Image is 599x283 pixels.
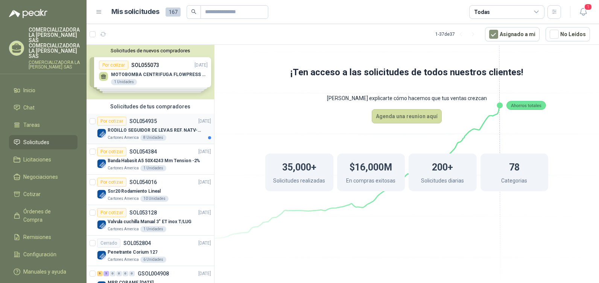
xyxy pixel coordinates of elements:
[9,152,78,167] a: Licitaciones
[9,265,78,279] a: Manuales y ayuda
[198,179,211,186] p: [DATE]
[129,149,157,154] p: SOL054384
[23,86,35,94] span: Inicio
[501,176,527,187] p: Categorias
[23,250,56,259] span: Configuración
[108,135,139,141] p: Cartones America
[138,271,169,276] p: GSOL004908
[432,158,453,175] h1: 200+
[129,210,157,215] p: SOL053128
[87,99,214,114] div: Solicitudes de tus compradores
[509,158,520,175] h1: 78
[87,175,214,205] a: Por cotizarSOL054016[DATE] Company LogoSsr20 Rodamiento LinealCartones America10 Unidades
[9,187,78,201] a: Cotizar
[116,271,122,276] div: 0
[108,127,201,134] p: RODILLO SEGUIDOR DE LEVAS REF. NATV-17-PPA [PERSON_NAME]
[97,220,106,229] img: Company Logo
[23,268,66,276] span: Manuales y ayuda
[140,257,166,263] div: 6 Unidades
[123,271,128,276] div: 0
[198,240,211,247] p: [DATE]
[108,249,157,256] p: Penetrante Corium 127
[576,5,590,19] button: 1
[97,239,120,248] div: Cerrado
[198,270,211,277] p: [DATE]
[97,117,126,126] div: Por cotizar
[97,208,126,217] div: Por cotizar
[23,207,70,224] span: Órdenes de Compra
[97,129,106,138] img: Company Logo
[273,176,325,187] p: Solicitudes realizadas
[140,196,169,202] div: 10 Unidades
[23,233,51,241] span: Remisiones
[97,190,106,199] img: Company Logo
[108,196,139,202] p: Cartones America
[23,173,58,181] span: Negociaciones
[191,9,196,14] span: search
[198,148,211,155] p: [DATE]
[87,144,214,175] a: Por cotizarSOL054384[DATE] Company LogoBanda Habasit A5 50X4243 Mm Tension -2%Cartones America1 U...
[110,271,116,276] div: 0
[90,48,211,53] button: Solicitudes de nuevos compradores
[103,271,109,276] div: 5
[435,28,479,40] div: 1 - 37 de 37
[421,176,464,187] p: Solicitudes diarias
[346,176,395,187] p: En compras exitosas
[9,204,78,227] a: Órdenes de Compra
[108,188,161,195] p: Ssr20 Rodamiento Lineal
[108,257,139,263] p: Cartones America
[97,159,106,168] img: Company Logo
[108,157,200,164] p: Banda Habasit A5 50X4243 Mm Tension -2%
[9,135,78,149] a: Solicitudes
[97,271,103,276] div: 9
[123,240,151,246] p: SOL052804
[9,118,78,132] a: Tareas
[584,3,592,11] span: 1
[198,118,211,125] p: [DATE]
[23,138,49,146] span: Solicitudes
[108,226,139,232] p: Cartones America
[9,100,78,115] a: Chat
[9,230,78,244] a: Remisiones
[97,251,106,260] img: Company Logo
[140,226,166,232] div: 1 Unidades
[9,247,78,262] a: Configuración
[23,190,41,198] span: Cotizar
[282,158,316,175] h1: 35,000+
[372,109,442,123] button: Agenda una reunion aquí
[546,27,590,41] button: No Leídos
[129,119,157,124] p: SOL054935
[108,218,192,225] p: Valvula cuchilla Manual 3" ET inox T/LUG
[87,45,214,99] div: Solicitudes de nuevos compradoresPor cotizarSOL055073[DATE] MOTOBOMBA CENTRIFUGA FLOWPRESS 1.5HP-...
[29,60,80,69] p: COMERCIALIZADORA LA [PERSON_NAME] SAS
[97,147,126,156] div: Por cotizar
[87,205,214,236] a: Por cotizarSOL053128[DATE] Company LogoValvula cuchilla Manual 3" ET inox T/LUGCartones America1 ...
[140,165,166,171] div: 1 Unidades
[111,6,160,17] h1: Mis solicitudes
[29,27,80,59] p: COMERCIALIZADORA LA [PERSON_NAME] SAS COMERCIALIZADORA LA [PERSON_NAME] SAS
[129,271,135,276] div: 0
[350,158,392,175] h1: $16,000M
[129,180,157,185] p: SOL054016
[108,165,139,171] p: Cartones America
[87,236,214,266] a: CerradoSOL052804[DATE] Company LogoPenetrante Corium 127Cartones America6 Unidades
[140,135,166,141] div: 8 Unidades
[474,8,490,16] div: Todas
[97,178,126,187] div: Por cotizar
[23,155,51,164] span: Licitaciones
[9,170,78,184] a: Negociaciones
[9,83,78,97] a: Inicio
[23,121,40,129] span: Tareas
[23,103,35,112] span: Chat
[198,209,211,216] p: [DATE]
[9,9,47,18] img: Logo peakr
[485,27,540,41] button: Asignado a mi
[166,8,181,17] span: 167
[87,114,214,144] a: Por cotizarSOL054935[DATE] Company LogoRODILLO SEGUIDOR DE LEVAS REF. NATV-17-PPA [PERSON_NAME]Ca...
